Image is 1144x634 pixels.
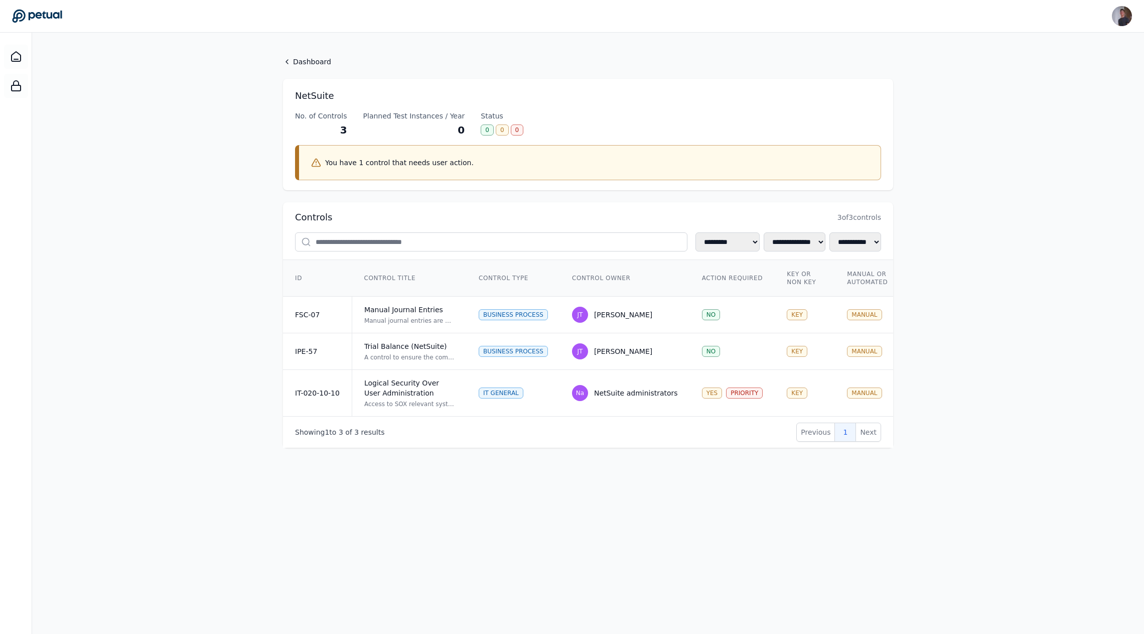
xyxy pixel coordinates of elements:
div: Logical Security Over User Administration [364,378,455,398]
div: Planned Test Instances / Year [363,111,465,121]
span: Na [576,389,584,397]
div: 0 [481,124,494,136]
button: 1 [834,423,856,442]
div: Trial Balance (NetSuite) [364,341,455,351]
span: 3 [339,428,343,436]
button: Next [855,423,881,442]
div: KEY [787,309,807,320]
div: 0 [363,123,465,137]
span: 1 [325,428,329,436]
div: PRIORITY [726,388,763,399]
a: Go to Dashboard [12,9,62,23]
div: [PERSON_NAME] [594,310,652,320]
td: IT-020-10-10 [283,370,352,417]
div: 0 [511,124,524,136]
th: Manual or Automated [835,260,905,297]
div: NO [702,346,720,357]
div: [PERSON_NAME] [594,346,652,356]
div: MANUAL [847,309,882,320]
span: 3 of 3 controls [837,212,881,222]
th: Key or Non Key [775,260,835,297]
div: 3 [295,123,347,137]
div: Business Process [479,346,548,357]
div: A control to ensure the completeness and accuracy of the Trial Balance report generated from NetS... [364,353,455,361]
div: Manual journal entries are prepared in NetSuite with supporting documentation including transacti... [364,317,455,325]
span: JT [577,311,583,319]
div: No. of Controls [295,111,347,121]
button: Previous [796,423,835,442]
th: Control Owner [560,260,690,297]
div: KEY [787,388,807,399]
td: FSC-07 [283,297,352,333]
div: NetSuite administrators [594,388,678,398]
div: YES [702,388,723,399]
div: NO [702,309,720,320]
p: You have 1 control that needs user action. [325,158,474,168]
div: Manual Journal Entries [364,305,455,315]
span: ID [295,274,302,282]
h1: NetSuite [295,89,881,103]
a: Dashboard [283,57,893,67]
div: Status [481,111,523,121]
div: IT General [479,388,523,399]
div: 0 [496,124,509,136]
a: Dashboard [4,45,28,69]
div: Business Process [479,309,548,320]
span: Control Title [364,274,415,282]
th: Control Type [467,260,560,297]
div: Access to SOX relevant systems/applications/databases are requested by the user(s), approved by a... [364,400,455,408]
th: Action Required [690,260,775,297]
td: IPE-57 [283,333,352,370]
nav: Pagination [796,423,881,442]
p: Showing to of results [295,427,384,437]
div: MANUAL [847,346,882,357]
div: KEY [787,346,807,357]
div: MANUAL [847,388,882,399]
h2: Controls [295,210,332,224]
a: SOC [4,74,28,98]
span: 3 [354,428,359,436]
span: JT [577,347,583,355]
img: Andrew Li [1112,6,1132,26]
